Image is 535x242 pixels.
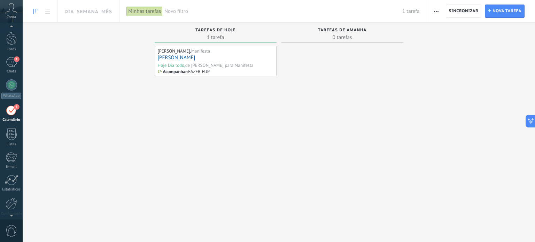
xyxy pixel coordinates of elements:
div: Minhas tarefas [126,6,163,16]
span: Novo filtro [164,8,402,15]
button: Nova tarefa [485,5,525,18]
p: Acompanhar [163,69,187,75]
span: Nova tarefa [493,5,521,17]
p: FAZER FUP [188,69,210,75]
span: 0 tarefas [285,34,400,41]
div: : [158,69,188,75]
a: [PERSON_NAME] [158,54,195,61]
div: Tarefas de hoje [158,28,273,34]
div: Manifesta [191,48,210,54]
div: Hoje Dia todo, [158,62,185,68]
span: Sincronizar [449,9,479,13]
div: de [PERSON_NAME] para Manifesta [185,62,254,68]
div: Leads [1,47,22,52]
div: Tarefas de amanhã [285,28,400,34]
span: 1 [14,104,20,110]
span: Tarefas de amanhã [318,28,367,33]
div: E-mail [1,165,22,169]
div: WhatsApp [1,93,21,99]
span: Tarefas de hoje [195,28,235,33]
div: Estatísticas [1,187,22,192]
span: Conta [7,15,16,19]
button: Mais [431,5,441,18]
span: 1 [14,56,20,62]
span: , [190,48,191,54]
div: [PERSON_NAME] [158,48,190,54]
div: Listas [1,142,22,147]
div: Calendário [1,118,22,122]
a: Lista de tarefas [42,5,54,18]
span: 1 tarefa [158,34,273,41]
div: Chats [1,69,22,74]
a: Quadro de tarefas [30,5,42,18]
button: Sincronizar [446,5,482,18]
span: 1 tarefa [402,8,420,15]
